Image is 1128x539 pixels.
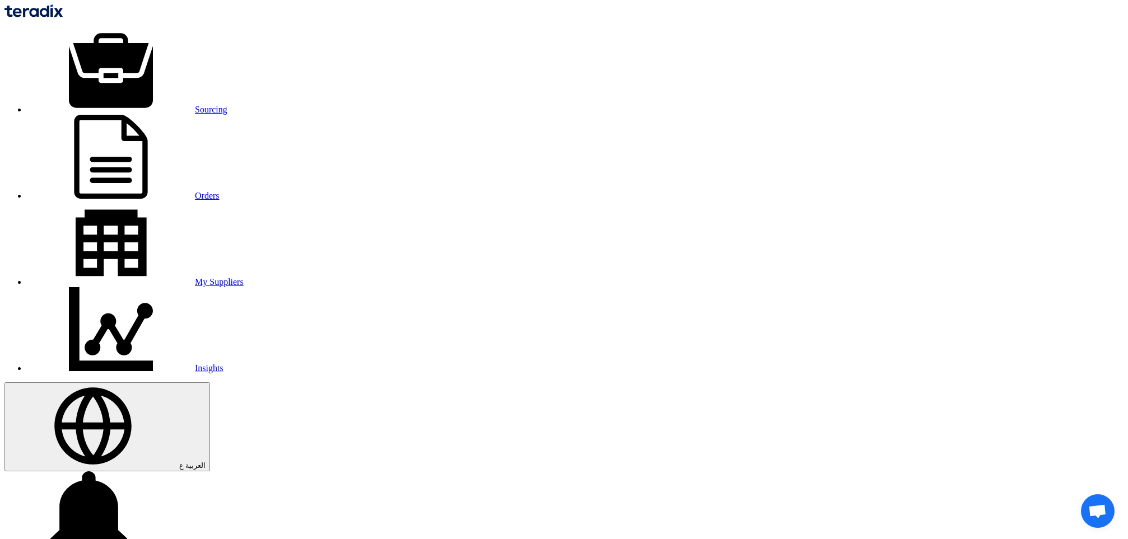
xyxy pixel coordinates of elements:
[27,191,220,200] a: Orders
[179,461,184,470] span: ع
[185,461,206,470] span: العربية
[4,382,210,471] button: العربية ع
[27,363,223,373] a: Insights
[27,105,227,114] a: Sourcing
[27,277,244,287] a: My Suppliers
[1081,494,1115,528] a: Open chat
[4,4,63,17] img: Teradix logo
